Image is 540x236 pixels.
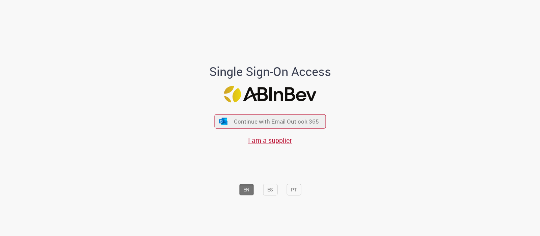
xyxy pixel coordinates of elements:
[177,65,364,78] h1: Single Sign-On Access
[214,114,326,128] button: ícone Azure/Microsoft 360 Continue with Email Outlook 365
[224,86,316,103] img: Logo ABInBev
[248,135,292,145] a: I am a supplier
[234,117,319,125] span: Continue with Email Outlook 365
[287,184,301,195] button: PT
[219,118,228,125] img: ícone Azure/Microsoft 360
[263,184,277,195] button: ES
[239,184,254,195] button: EN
